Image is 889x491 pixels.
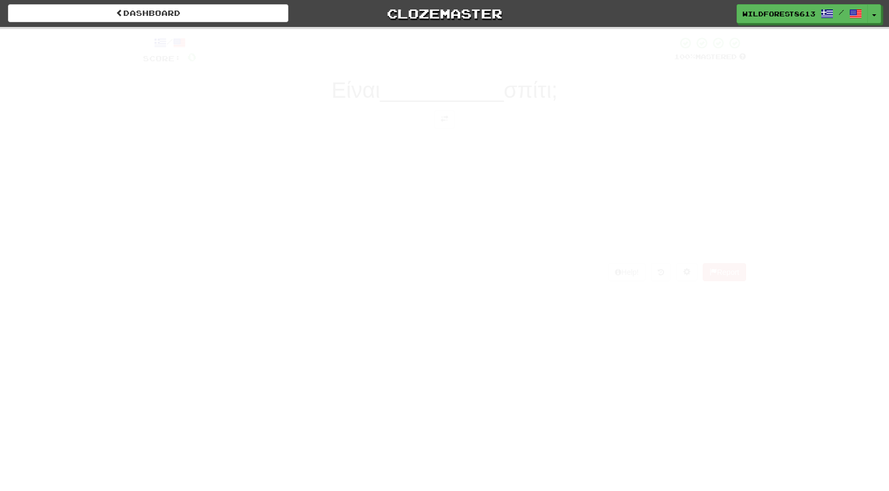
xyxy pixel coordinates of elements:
[664,28,673,41] span: 8
[674,52,746,62] div: Mastered
[311,157,317,165] small: 1 .
[380,78,504,103] span: __________
[486,28,495,41] span: 0
[314,218,320,226] small: 3 .
[317,151,366,167] span: μακριά
[320,211,364,228] span: κανείς
[241,136,437,182] button: 1.μακριά
[143,36,196,50] div: /
[452,197,648,243] button: 4.πιο σκούρα
[187,50,196,63] span: 0
[143,54,181,63] span: Score:
[331,78,380,103] span: Είναι
[504,78,558,103] span: σπίτι;
[8,4,288,22] a: Dashboard
[241,197,437,243] button: 3.κανείς
[523,151,584,167] span: ευπαθής
[304,4,585,23] a: Clozemaster
[512,211,595,228] span: πιο σκούρα
[703,263,746,281] button: Report
[517,157,523,165] small: 2 .
[651,263,671,281] button: Round history (alt+y)
[434,110,455,128] button: Toggle translation (alt+t)
[737,4,868,23] a: WildForest8613 /
[742,9,815,18] span: WildForest8613
[608,263,646,281] button: Help!
[279,28,288,41] span: 0
[839,8,844,16] span: /
[674,52,695,61] span: 100 %
[452,136,648,182] button: 2.ευπαθής
[506,218,512,226] small: 4 .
